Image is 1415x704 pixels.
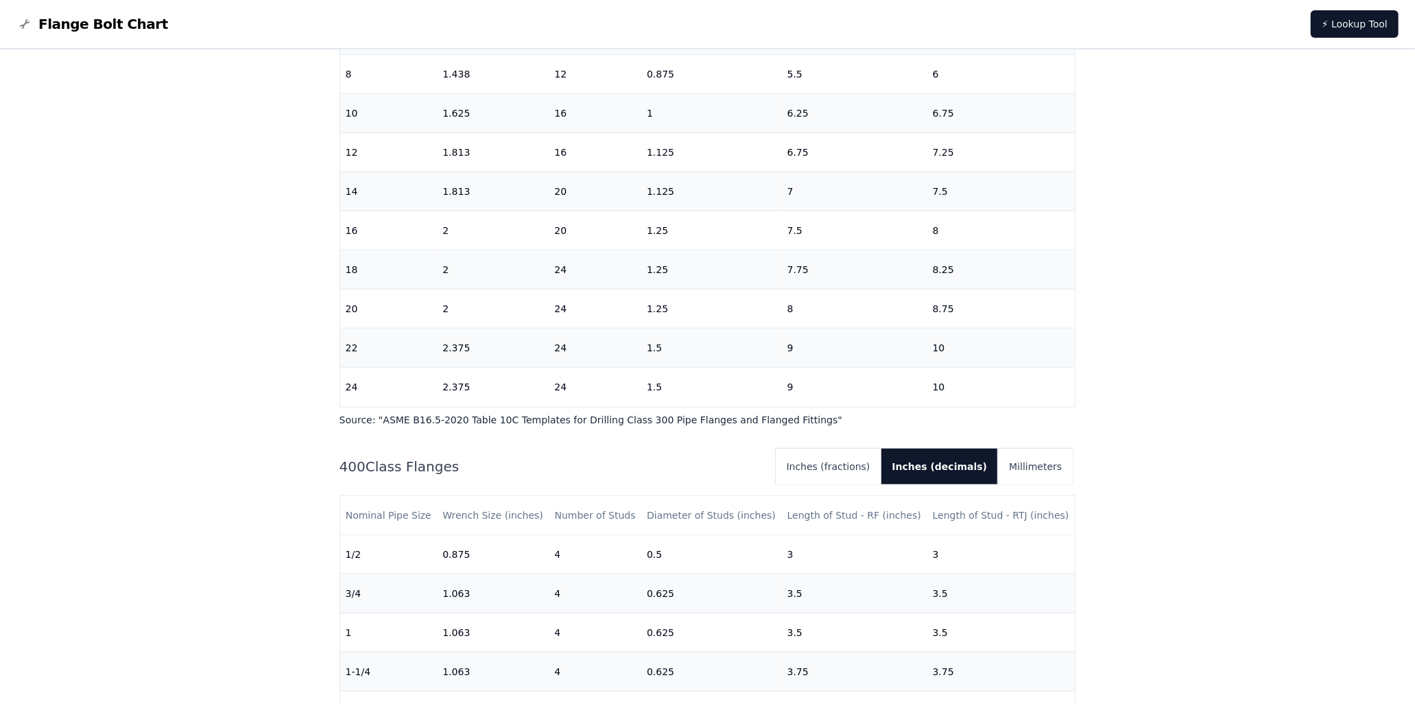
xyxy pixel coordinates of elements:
td: 16 [549,133,641,172]
td: 20 [340,290,438,329]
td: 3 [782,535,927,574]
td: 20 [549,211,641,250]
td: 8 [340,55,438,94]
td: 5.5 [782,55,927,94]
td: 0.625 [641,653,782,692]
td: 10 [927,329,1075,368]
th: Length of Stud - RF (inches) [782,496,927,535]
td: 1 [641,94,782,133]
td: 2 [437,250,549,290]
th: Length of Stud - RTJ (inches) [927,496,1075,535]
span: Flange Bolt Chart [38,14,168,34]
td: 24 [549,250,641,290]
td: 1.813 [437,133,549,172]
td: 10 [340,94,438,133]
td: 9 [782,329,927,368]
td: 0.875 [437,535,549,574]
td: 7.75 [782,250,927,290]
td: 0.875 [641,55,782,94]
td: 1.625 [437,94,549,133]
td: 0.5 [641,535,782,574]
td: 22 [340,329,438,368]
td: 3.5 [782,613,927,653]
td: 4 [549,574,641,613]
td: 1.063 [437,653,549,692]
th: Wrench Size (inches) [437,496,549,535]
td: 1.125 [641,133,782,172]
td: 1-1/4 [340,653,438,692]
td: 6.75 [927,94,1075,133]
td: 1.125 [641,172,782,211]
td: 3.5 [927,613,1075,653]
td: 8 [782,290,927,329]
td: 8 [927,211,1075,250]
td: 14 [340,172,438,211]
p: Source: " ASME B16.5-2020 Table 10C Templates for Drilling Class 300 Pipe Flanges and Flanged Fit... [340,413,1076,427]
td: 1/2 [340,535,438,574]
td: 1.063 [437,574,549,613]
td: 8.25 [927,250,1075,290]
button: Millimeters [998,449,1073,484]
td: 1.25 [641,211,782,250]
td: 3 [927,535,1075,574]
td: 6.75 [782,133,927,172]
td: 7.5 [927,172,1075,211]
td: 3.75 [782,653,927,692]
h2: 400 Class Flanges [340,457,765,476]
td: 1.25 [641,250,782,290]
th: Nominal Pipe Size [340,496,438,535]
td: 2.375 [437,329,549,368]
button: Inches (fractions) [776,449,881,484]
td: 12 [340,133,438,172]
td: 7 [782,172,927,211]
td: 1.813 [437,172,549,211]
td: 3.5 [782,574,927,613]
td: 0.625 [641,574,782,613]
td: 1 [340,613,438,653]
td: 8.75 [927,290,1075,329]
td: 24 [549,290,641,329]
td: 1.063 [437,613,549,653]
td: 3.5 [927,574,1075,613]
td: 4 [549,613,641,653]
td: 20 [549,172,641,211]
td: 2.375 [437,368,549,407]
td: 0.625 [641,613,782,653]
td: 24 [549,329,641,368]
td: 24 [549,368,641,407]
td: 6 [927,55,1075,94]
a: ⚡ Lookup Tool [1311,10,1399,38]
td: 10 [927,368,1075,407]
td: 1.5 [641,368,782,407]
td: 3.75 [927,653,1075,692]
td: 1.25 [641,290,782,329]
td: 16 [549,94,641,133]
th: Number of Studs [549,496,641,535]
a: Flange Bolt Chart LogoFlange Bolt Chart [16,14,168,34]
td: 16 [340,211,438,250]
td: 1.438 [437,55,549,94]
td: 18 [340,250,438,290]
td: 1.5 [641,329,782,368]
td: 24 [340,368,438,407]
td: 7.5 [782,211,927,250]
td: 2 [437,211,549,250]
td: 6.25 [782,94,927,133]
th: Diameter of Studs (inches) [641,496,782,535]
button: Inches (decimals) [881,449,999,484]
td: 12 [549,55,641,94]
td: 4 [549,535,641,574]
td: 7.25 [927,133,1075,172]
td: 3/4 [340,574,438,613]
td: 9 [782,368,927,407]
td: 4 [549,653,641,692]
td: 2 [437,290,549,329]
img: Flange Bolt Chart Logo [16,16,33,32]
